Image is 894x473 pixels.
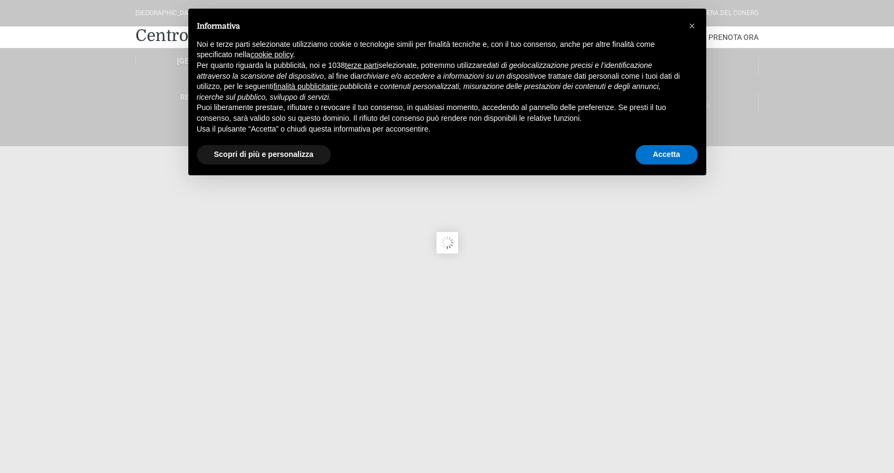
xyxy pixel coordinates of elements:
a: [GEOGRAPHIC_DATA] [135,56,291,66]
p: Usa il pulsante “Accetta” o chiudi questa informativa per acconsentire. [197,124,680,135]
em: pubblicità e contenuti personalizzati, misurazione delle prestazioni dei contenuti e degli annunc... [197,82,661,101]
p: Puoi liberamente prestare, rifiutare o revocare il tuo consenso, in qualsiasi momento, accedendo ... [197,102,680,124]
div: Riviera Del Conero [695,8,759,18]
button: Scopri di più e personalizza [197,145,331,164]
a: Italiano [135,128,291,138]
a: Centro Vacanze De Angelis [135,25,344,46]
button: Chiudi questa informativa [684,17,701,35]
button: finalità pubblicitarie [274,81,338,92]
p: Noi e terze parti selezionate utilizziamo cookie o tecnologie simili per finalità tecniche e, con... [197,39,680,60]
p: Per quanto riguarda la pubblicità, noi e 1038 selezionate, potremmo utilizzare , al fine di e tra... [197,60,680,102]
a: Ristoranti & Bar [135,92,291,102]
span: × [689,20,695,32]
button: terze parti [345,60,378,71]
a: Prenota Ora [708,26,759,48]
div: [GEOGRAPHIC_DATA] [135,8,197,18]
button: Accetta [636,145,698,164]
em: dati di geolocalizzazione precisi e l’identificazione attraverso la scansione del dispositivo [197,61,652,80]
a: cookie policy [250,50,293,59]
em: archiviare e/o accedere a informazioni su un dispositivo [356,72,542,80]
h2: Informativa [197,22,680,31]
